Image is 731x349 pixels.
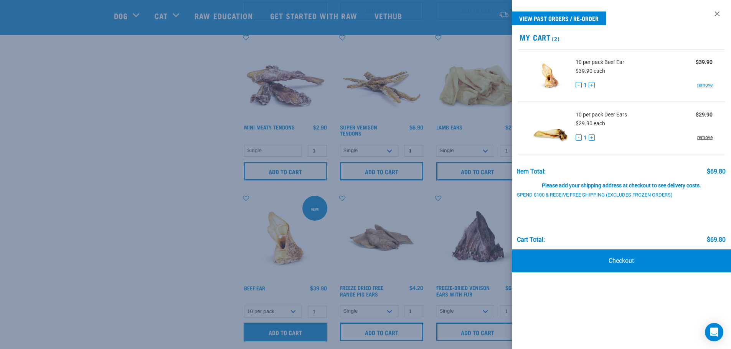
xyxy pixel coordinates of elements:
[697,82,713,88] a: remove
[517,168,546,175] div: Item Total:
[696,111,713,118] strong: $29.90
[517,175,726,189] div: Please add your shipping address at checkout to see delivery costs.
[589,134,595,141] button: +
[697,134,713,141] a: remove
[576,120,605,126] span: $29.90 each
[707,168,726,175] div: $69.80
[576,58,624,66] span: 10 per pack Beef Ear
[512,11,606,25] a: View past orders / re-order
[705,323,723,341] div: Open Intercom Messenger
[551,37,559,40] span: (2)
[584,134,587,142] span: 1
[517,236,545,243] div: Cart total:
[707,236,726,243] div: $69.80
[696,59,713,65] strong: $39.90
[517,192,682,198] div: Spend $100 & Receive Free Shipping (Excludes Frozen Orders)
[576,111,627,119] span: 10 per pack Deer Ears
[589,82,595,88] button: +
[530,56,570,95] img: Beef Ear
[530,108,570,148] img: Deer Ears
[576,68,605,74] span: $39.90 each
[576,134,582,141] button: -
[576,82,582,88] button: -
[584,81,587,89] span: 1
